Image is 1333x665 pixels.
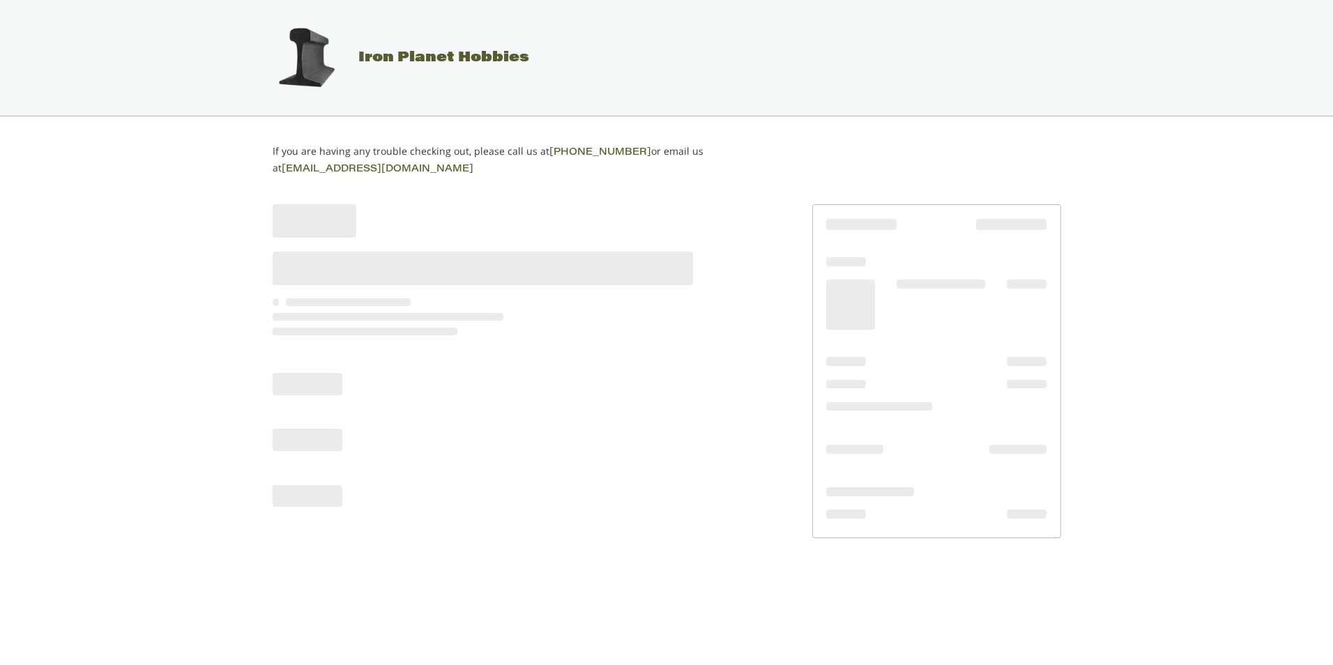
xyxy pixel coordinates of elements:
a: Iron Planet Hobbies [257,51,529,65]
a: [PHONE_NUMBER] [549,148,651,158]
a: [EMAIL_ADDRESS][DOMAIN_NAME] [282,165,473,174]
span: Iron Planet Hobbies [358,51,529,65]
img: Iron Planet Hobbies [271,23,341,93]
p: If you are having any trouble checking out, please call us at or email us at [273,144,747,177]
